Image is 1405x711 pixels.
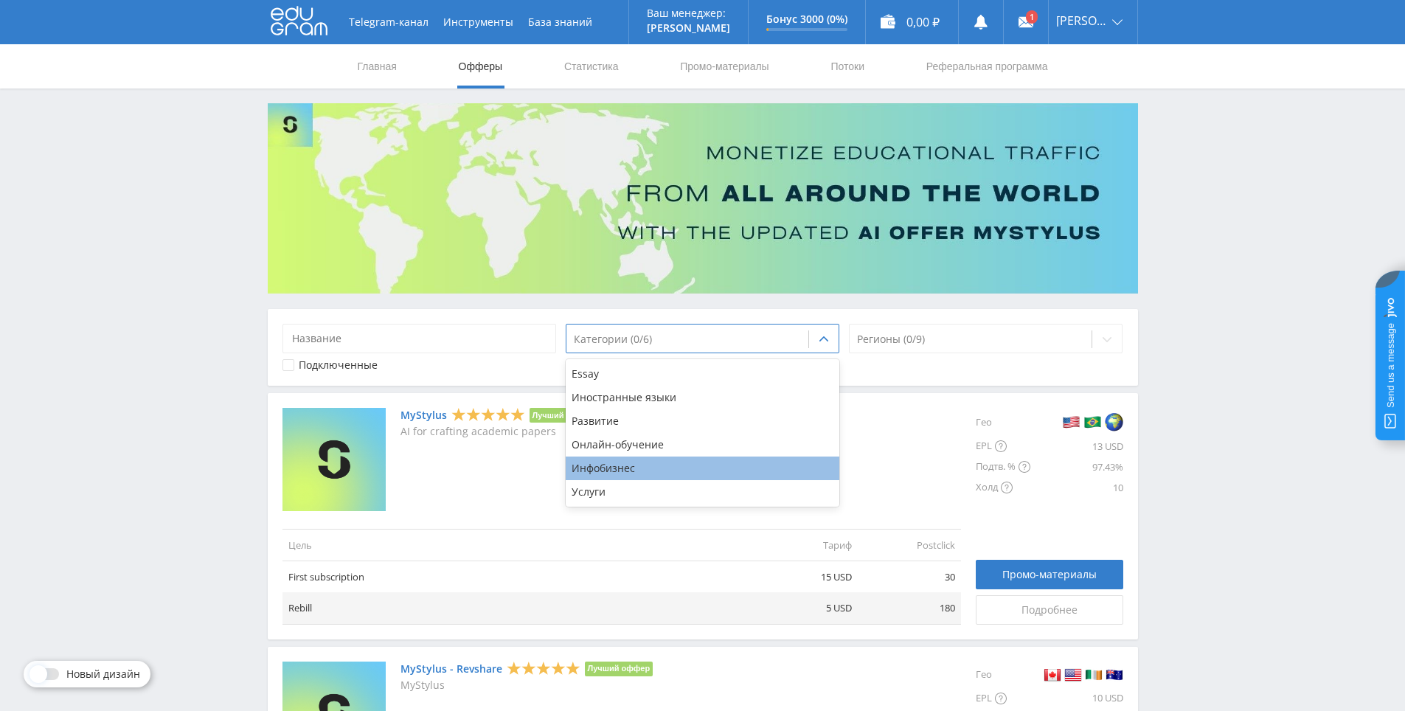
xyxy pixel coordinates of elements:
a: Главная [356,44,398,89]
td: Цель [282,529,754,561]
div: Подключенные [299,359,378,371]
td: Postclick [858,529,961,561]
div: Холд [976,477,1030,498]
td: 180 [858,592,961,624]
div: Гео [976,662,1030,688]
div: Развитие [566,409,840,433]
span: [PERSON_NAME] [1056,15,1108,27]
span: Промо-материалы [1002,569,1097,580]
a: Потоки [829,44,866,89]
div: 97.43% [1030,457,1123,477]
a: Промо-материалы [976,560,1123,589]
td: Rebill [282,592,754,624]
a: Офферы [457,44,504,89]
p: MyStylus [400,679,653,691]
div: 10 [1030,477,1123,498]
div: Essay [566,362,840,386]
div: 10 USD [1030,688,1123,709]
a: Реферальная программа [925,44,1050,89]
a: MyStylus [400,409,447,421]
div: Онлайн-обучение [566,433,840,457]
div: Услуги [566,480,840,504]
a: Статистика [563,44,620,89]
p: Бонус 3000 (0%) [766,13,847,25]
td: 15 USD [754,561,858,593]
input: Название [282,324,557,353]
div: EPL [976,688,1030,709]
div: 5 Stars [507,660,580,676]
td: Тариф [754,529,858,561]
div: Подтв. % [976,457,1030,477]
div: 13 USD [1030,436,1123,457]
li: Лучший оффер [585,662,653,676]
a: MyStylus - Revshare [400,663,502,675]
div: 5 Stars [451,407,525,423]
img: Banner [268,103,1138,294]
p: AI for crafting academic papers [400,426,631,437]
li: Лучший оффер [530,408,598,423]
span: Новый дизайн [66,668,140,680]
div: Иностранные языки [566,386,840,409]
span: Подробнее [1021,604,1078,616]
a: Подробнее [976,595,1123,625]
td: 5 USD [754,592,858,624]
td: 30 [858,561,961,593]
p: Ваш менеджер: [647,7,730,19]
div: Гео [976,408,1030,436]
img: MyStylus [282,408,386,511]
div: EPL [976,436,1030,457]
p: [PERSON_NAME] [647,22,730,34]
div: Инфобизнес [566,457,840,480]
td: First subscription [282,561,754,593]
a: Промо-материалы [679,44,770,89]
